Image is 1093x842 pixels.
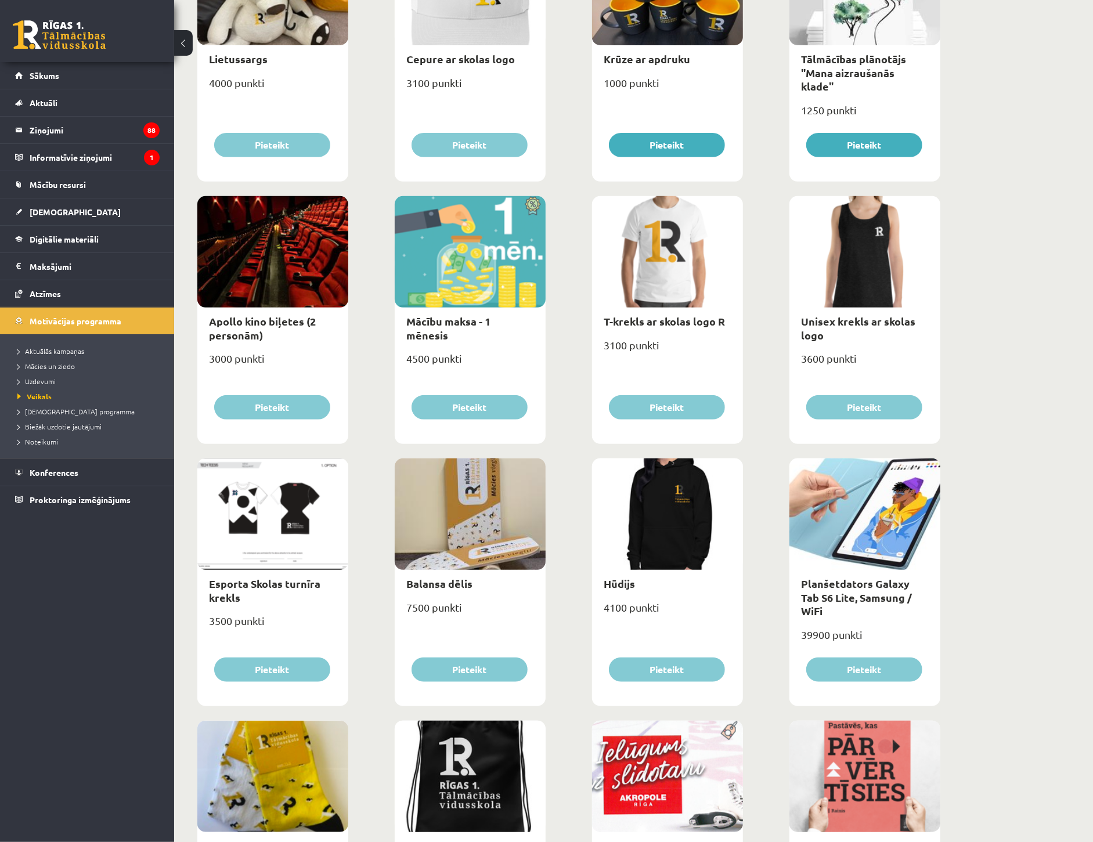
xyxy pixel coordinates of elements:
button: Pieteikt [609,657,725,682]
button: Pieteikt [609,395,725,420]
a: Veikals [17,391,163,402]
a: Maksājumi [15,253,160,280]
a: Tālmācības plānotājs "Mana aizraušanās klade" [801,52,906,93]
span: Noteikumi [17,437,58,446]
button: Pieteikt [214,657,330,682]
div: 3600 punkti [789,349,940,378]
a: Digitālie materiāli [15,226,160,252]
button: Pieteikt [806,395,922,420]
span: Mācību resursi [30,179,86,190]
img: Atlaide [520,196,546,216]
button: Pieteikt [806,133,922,157]
a: Esporta Skolas turnīra krekls [209,577,320,604]
span: Proktoringa izmēģinājums [30,494,131,505]
button: Pieteikt [609,133,725,157]
span: [DEMOGRAPHIC_DATA] programma [17,407,135,416]
a: Apollo kino biļetes (2 personām) [209,315,316,341]
a: Proktoringa izmēģinājums [15,486,160,513]
button: Pieteikt [412,657,528,682]
button: Pieteikt [214,395,330,420]
div: 4500 punkti [395,349,546,378]
span: Aktuālās kampaņas [17,346,84,356]
a: Mācies un ziedo [17,361,163,371]
a: Planšetdators Galaxy Tab S6 Lite, Samsung / WiFi [801,577,912,617]
span: Aktuāli [30,97,57,108]
a: Lietussargs [209,52,268,66]
a: Konferences [15,459,160,486]
span: Uzdevumi [17,377,56,386]
a: Mācību maksa - 1 mēnesis [406,315,490,341]
span: Mācies un ziedo [17,362,75,371]
div: 3500 punkti [197,611,348,640]
legend: Informatīvie ziņojumi [30,144,160,171]
div: 1000 punkti [592,73,743,102]
a: Sākums [15,62,160,89]
legend: Maksājumi [30,253,160,280]
div: 3000 punkti [197,349,348,378]
div: 4000 punkti [197,73,348,102]
a: Uzdevumi [17,376,163,386]
button: Pieteikt [412,395,528,420]
a: Krūze ar apdruku [604,52,690,66]
div: 1250 punkti [789,100,940,129]
i: 1 [144,150,160,165]
div: 3100 punkti [592,335,743,364]
div: 3100 punkti [395,73,546,102]
a: Motivācijas programma [15,308,160,334]
span: Biežāk uzdotie jautājumi [17,422,102,431]
span: Motivācijas programma [30,316,121,326]
button: Pieteikt [412,133,528,157]
a: Mācību resursi [15,171,160,198]
div: 4100 punkti [592,598,743,627]
a: Noteikumi [17,436,163,447]
a: [DEMOGRAPHIC_DATA] [15,198,160,225]
span: Digitālie materiāli [30,234,99,244]
a: Biežāk uzdotie jautājumi [17,421,163,432]
img: Populāra prece [717,721,743,740]
div: 39900 punkti [789,625,940,654]
a: Hūdijs [604,577,635,590]
span: Veikals [17,392,52,401]
a: Informatīvie ziņojumi1 [15,144,160,171]
legend: Ziņojumi [30,117,160,143]
a: Atzīmes [15,280,160,307]
a: Aktuālās kampaņas [17,346,163,356]
i: 88 [143,122,160,138]
div: 7500 punkti [395,598,546,627]
span: Atzīmes [30,288,61,299]
button: Pieteikt [214,133,330,157]
a: Aktuāli [15,89,160,116]
a: Cepure ar skolas logo [406,52,515,66]
button: Pieteikt [806,657,922,682]
a: Balansa dēlis [406,577,472,590]
a: [DEMOGRAPHIC_DATA] programma [17,406,163,417]
a: T-krekls ar skolas logo R [604,315,725,328]
span: [DEMOGRAPHIC_DATA] [30,207,121,217]
a: Rīgas 1. Tālmācības vidusskola [13,20,106,49]
a: Unisex krekls ar skolas logo [801,315,915,341]
span: Sākums [30,70,59,81]
a: Ziņojumi88 [15,117,160,143]
span: Konferences [30,467,78,478]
